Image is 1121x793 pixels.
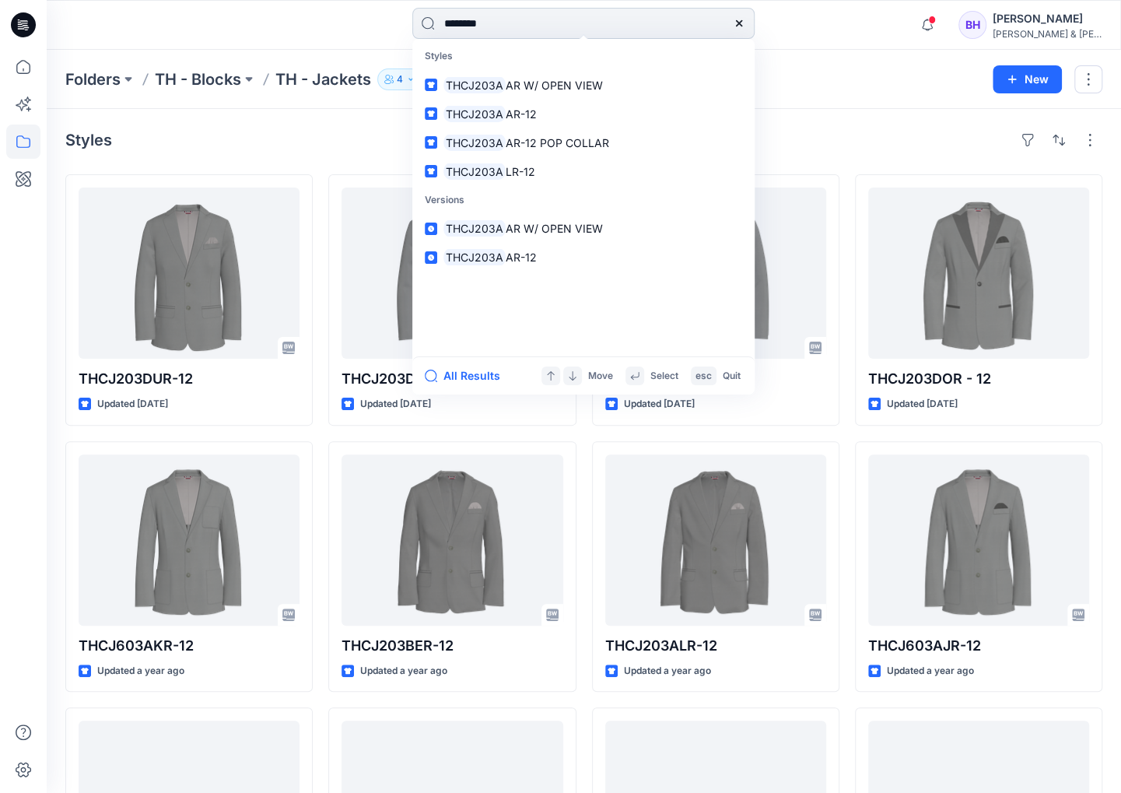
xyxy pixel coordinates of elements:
a: THCJ203AAR-12 [415,243,751,272]
a: THCJ203AAR W/ OPEN VIEW [415,214,751,243]
span: AR W/ OPEN VIEW [506,222,603,235]
a: THCJ603AKR-12 [79,454,300,626]
a: THCJ203ALR-12 [415,157,751,186]
mark: THCJ203A [443,76,506,94]
p: THCJ203DTR-12 [342,368,562,390]
span: AR-12 [506,107,537,121]
a: TH - Blocks [155,68,241,90]
p: Updated a year ago [624,663,711,679]
span: AR W/ OPEN VIEW [506,79,603,92]
mark: THCJ203A [443,163,506,181]
button: All Results [425,367,510,385]
p: esc [695,368,712,384]
p: Move [588,368,613,384]
button: 4 [377,68,422,90]
a: Folders [65,68,121,90]
p: Updated [DATE] [360,396,431,412]
p: TH - Jackets [275,68,371,90]
a: THCJ203AAR W/ OPEN VIEW [415,71,751,100]
p: THCJ203DUR-12 [79,368,300,390]
span: AR-12 [506,251,537,264]
p: Updated a year ago [97,663,184,679]
p: THCJ603AKR-12 [79,635,300,657]
mark: THCJ203A [443,219,506,237]
p: Updated a year ago [887,663,974,679]
mark: THCJ203A [443,134,506,152]
p: 4 [397,71,403,88]
a: THCJ203DTR-12 [342,188,562,359]
p: Versions [415,186,751,215]
p: Styles [415,42,751,71]
a: THCJ203BER-12 [342,454,562,626]
h4: Styles [65,131,112,149]
button: New [993,65,1062,93]
span: AR-12 POP COLLAR [506,136,609,149]
mark: THCJ203A [443,248,506,266]
a: THCJ203DUR-12 [79,188,300,359]
div: [PERSON_NAME] [993,9,1102,28]
a: THCJ203AAR-12 [415,100,751,128]
p: Updated [DATE] [97,396,168,412]
p: THCJ603AJR-12 [868,635,1089,657]
p: Quit [723,368,741,384]
mark: THCJ203A [443,105,506,123]
p: Updated a year ago [360,663,447,679]
a: THCJ203DOR - 12 [868,188,1089,359]
div: BH [958,11,986,39]
p: THCJ203DOR - 12 [868,368,1089,390]
div: [PERSON_NAME] & [PERSON_NAME] [993,28,1102,40]
p: Updated [DATE] [624,396,695,412]
p: Select [650,368,678,384]
a: THCJ203AAR-12 POP COLLAR [415,128,751,157]
p: Updated [DATE] [887,396,958,412]
p: THCJ203ALR-12 [605,635,826,657]
a: THCJ203ALR-12 [605,454,826,626]
a: THCJ603AJR-12 [868,454,1089,626]
p: THCJ203BER-12 [342,635,562,657]
span: LR-12 [506,165,535,178]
